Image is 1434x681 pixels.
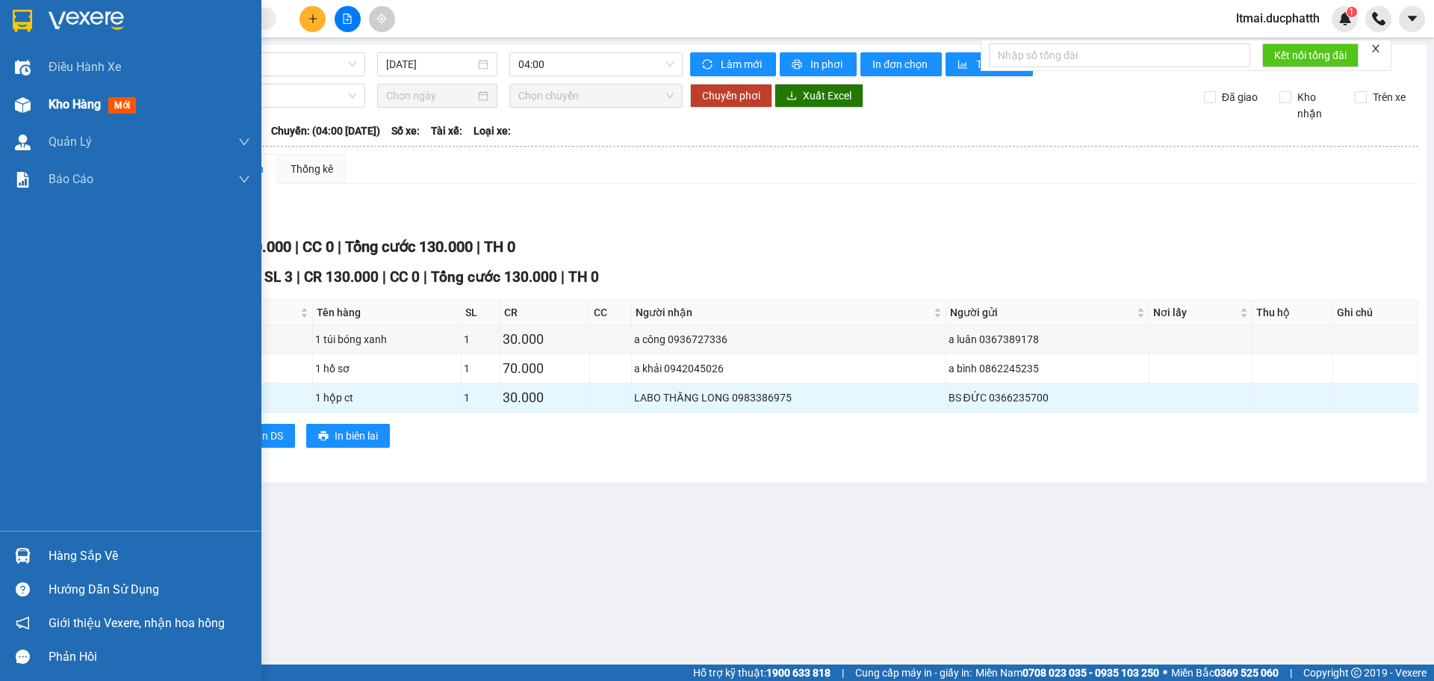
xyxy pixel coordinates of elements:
[15,60,31,76] img: warehouse-icon
[264,268,293,286] span: SL 3
[477,238,480,256] span: |
[803,87,851,104] span: Xuất Excel
[786,90,797,102] span: download
[1399,6,1425,32] button: caret-down
[1022,667,1159,679] strong: 0708 023 035 - 0935 103 250
[484,238,515,256] span: TH 0
[950,304,1135,321] span: Người gửi
[306,424,390,448] button: printerIn biên lai
[766,667,831,679] strong: 1900 633 818
[386,56,475,73] input: 13/08/2025
[842,665,844,681] span: |
[13,10,32,32] img: logo-vxr
[335,6,361,32] button: file-add
[1291,89,1344,122] span: Kho nhận
[302,238,334,256] span: CC 0
[345,238,473,256] span: Tổng cước 130.000
[308,13,318,24] span: plus
[464,389,497,406] div: 1
[636,304,930,321] span: Người nhận
[49,170,93,188] span: Báo cáo
[231,424,295,448] button: printerIn DS
[313,301,462,325] th: Tên hàng
[295,238,299,256] span: |
[304,268,379,286] span: CR 130.000
[1351,668,1362,678] span: copyright
[810,56,845,73] span: In phơi
[1214,667,1279,679] strong: 0369 525 060
[49,545,250,567] div: Hàng sắp về
[860,52,942,76] button: In đơn chọn
[872,56,930,73] span: In đơn chọn
[386,87,475,104] input: Chọn ngày
[49,646,250,668] div: Phản hồi
[376,13,387,24] span: aim
[49,132,92,151] span: Quản Lý
[561,268,565,286] span: |
[1153,304,1236,321] span: Nơi lấy
[634,360,943,377] div: a khải 0942045026
[315,331,459,348] div: 1 túi bóng xanh
[1406,12,1419,25] span: caret-down
[634,331,943,348] div: a công 0936727336
[16,616,30,630] span: notification
[259,428,283,444] span: In DS
[1338,12,1352,25] img: icon-new-feature
[16,650,30,664] span: message
[15,135,31,150] img: warehouse-icon
[315,360,459,377] div: 1 hồ sơ
[49,614,225,632] span: Giới thiệu Vexere, nhận hoa hồng
[634,389,943,406] div: LABO THĂNG LONG 0983386975
[975,665,1159,681] span: Miền Nam
[949,331,1147,348] div: a luân 0367389178
[690,52,776,76] button: syncLàm mới
[989,43,1250,67] input: Nhập số tổng đài
[464,331,497,348] div: 1
[16,582,30,597] span: question-circle
[1262,43,1359,67] button: Kết nối tổng đài
[702,59,715,71] span: sync
[949,389,1147,406] div: BS ĐỨC 0366235700
[382,268,386,286] span: |
[1367,89,1412,105] span: Trên xe
[792,59,804,71] span: printer
[431,123,462,139] span: Tài xế:
[49,579,250,601] div: Hướng dẫn sử dụng
[390,268,420,286] span: CC 0
[238,173,250,185] span: down
[299,6,326,32] button: plus
[721,56,764,73] span: Làm mới
[297,268,300,286] span: |
[780,52,857,76] button: printerIn phơi
[318,431,329,443] span: printer
[238,136,250,148] span: down
[1224,9,1332,28] span: ltmai.ducphatth
[503,329,587,350] div: 30.000
[1290,665,1292,681] span: |
[335,428,378,444] span: In biên lai
[474,123,511,139] span: Loại xe:
[1274,47,1347,64] span: Kết nối tổng đài
[423,268,427,286] span: |
[693,665,831,681] span: Hỗ trợ kỹ thuật:
[503,387,587,408] div: 30.000
[49,58,121,76] span: Điều hành xe
[568,268,599,286] span: TH 0
[15,172,31,188] img: solution-icon
[431,268,557,286] span: Tổng cước 130.000
[391,123,420,139] span: Số xe:
[503,358,587,379] div: 70.000
[1216,89,1264,105] span: Đã giao
[1347,7,1357,17] sup: 1
[855,665,972,681] span: Cung cấp máy in - giấy in:
[15,548,31,564] img: warehouse-icon
[518,84,674,107] span: Chọn chuyến
[1372,12,1385,25] img: phone-icon
[338,238,341,256] span: |
[1253,301,1333,325] th: Thu hộ
[15,97,31,113] img: warehouse-icon
[291,161,333,177] div: Thống kê
[1171,665,1279,681] span: Miền Bắc
[1349,7,1354,17] span: 1
[1163,670,1167,676] span: ⚪️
